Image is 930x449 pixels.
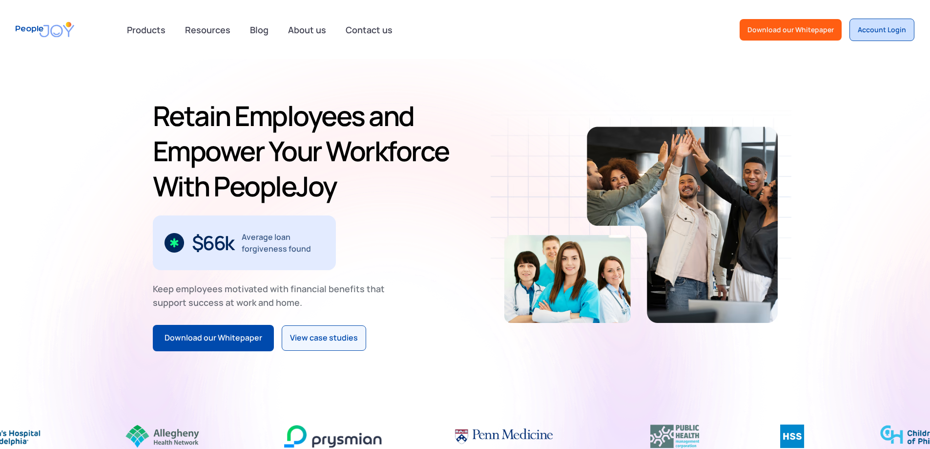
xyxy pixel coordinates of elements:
[153,282,393,309] div: Keep employees motivated with financial benefits that support success at work and home.
[849,19,914,41] a: Account Login
[504,235,631,323] img: Retain-Employees-PeopleJoy
[340,19,398,41] a: Contact us
[587,127,778,323] img: Retain-Employees-PeopleJoy
[16,16,74,43] a: home
[165,332,262,344] div: Download our Whitepaper
[121,20,171,40] div: Products
[153,98,461,204] h1: Retain Employees and Empower Your Workforce With PeopleJoy
[244,19,274,41] a: Blog
[858,25,906,35] div: Account Login
[290,332,358,344] div: View case studies
[153,215,336,270] div: 2 / 3
[242,231,324,255] div: Average loan forgiveness found
[740,19,842,41] a: Download our Whitepaper
[282,325,366,351] a: View case studies
[747,25,834,35] div: Download our Whitepaper
[179,19,236,41] a: Resources
[153,325,274,351] a: Download our Whitepaper
[282,19,332,41] a: About us
[192,235,234,251] div: $66k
